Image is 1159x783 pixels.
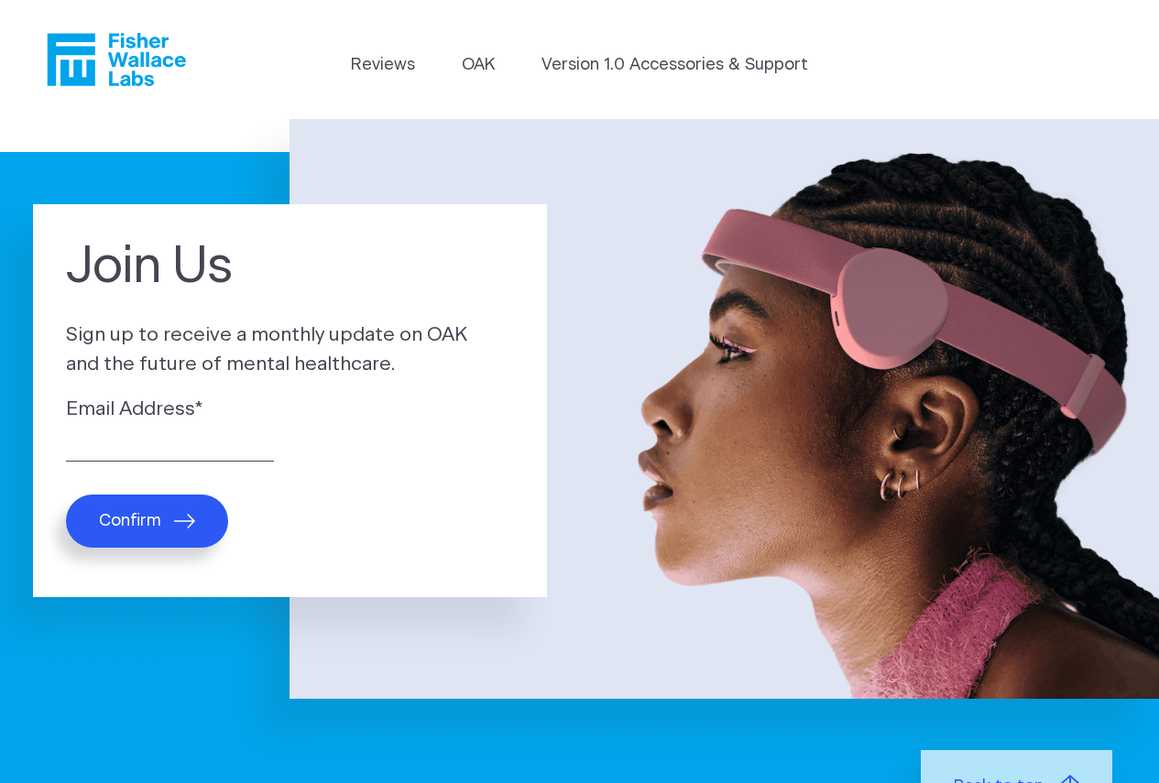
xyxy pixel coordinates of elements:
a: Reviews [351,53,415,78]
button: Confirm [66,495,228,548]
label: Email Address [66,395,514,424]
a: OAK [462,53,495,78]
h1: Join Us [66,237,514,296]
a: Fisher Wallace [47,33,186,86]
span: Confirm [99,511,161,531]
a: Version 1.0 Accessories & Support [541,53,808,78]
p: Sign up to receive a monthly update on OAK and the future of mental healthcare. [66,321,514,378]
